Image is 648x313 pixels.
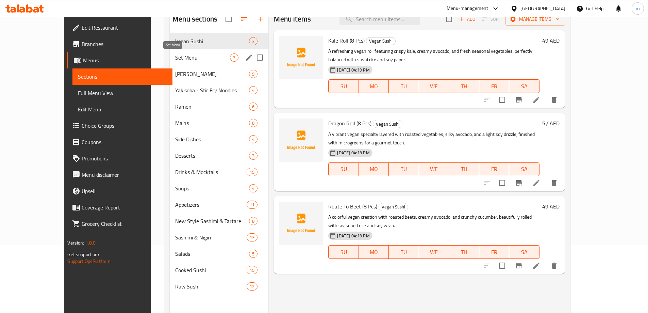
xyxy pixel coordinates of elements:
[170,180,268,197] div: Soups4
[249,251,257,257] span: 5
[249,217,257,225] div: items
[452,247,476,257] span: TH
[247,233,257,241] div: items
[82,203,167,212] span: Coverage Report
[67,257,111,266] a: Support.OpsPlatform
[505,13,565,26] button: Manage items
[67,52,172,68] a: Menus
[175,217,249,225] span: New Style Sashimi & Tartare
[362,164,386,174] span: MO
[334,150,372,156] span: [DATE] 04:19 PM
[247,201,257,209] div: items
[82,138,167,146] span: Coupons
[509,162,539,176] button: SA
[249,153,257,159] span: 3
[479,245,509,259] button: FR
[67,134,172,150] a: Coupons
[249,70,257,78] div: items
[175,250,249,258] span: Salads
[252,11,268,27] button: Add section
[175,135,249,143] span: Side Dishes
[419,162,449,176] button: WE
[249,38,257,45] span: 3
[249,250,257,258] div: items
[175,152,249,160] span: Desserts
[78,73,167,81] span: Sections
[72,101,172,118] a: Edit Menu
[442,12,456,26] span: Select section
[170,131,268,147] div: Side Dishes4
[83,56,167,64] span: Menus
[67,199,172,216] a: Coverage Report
[249,135,257,143] div: items
[170,49,268,66] div: Set Menu7edit
[479,162,509,176] button: FR
[175,103,249,111] span: Ramen
[479,79,509,93] button: FR
[546,175,562,191] button: delete
[546,92,562,108] button: delete
[67,216,172,232] a: Grocery Checklist
[532,262,541,270] a: Edit menu item
[458,15,476,23] span: Add
[339,13,420,25] input: search
[511,175,527,191] button: Branch-specific-item
[175,201,247,209] span: Appetizers
[249,184,257,192] div: items
[512,81,536,91] span: SA
[82,220,167,228] span: Grocery Checklist
[175,266,247,274] span: Cooked Sushi
[78,105,167,113] span: Edit Menu
[175,184,249,192] span: Soups
[175,282,247,291] div: Raw Sushi
[509,79,539,93] button: SA
[279,36,323,79] img: Kale Roll (8 Pcs)
[175,70,249,78] div: Hoso Maki
[334,67,372,73] span: [DATE] 04:19 PM
[362,81,386,91] span: MO
[244,52,254,63] button: edit
[328,35,365,46] span: Kale Roll (8 Pcs)
[67,36,172,52] a: Branches
[170,197,268,213] div: Appetizers11
[520,5,565,12] div: [GEOGRAPHIC_DATA]
[82,171,167,179] span: Menu disclaimer
[170,66,268,82] div: [PERSON_NAME]9
[495,93,509,107] span: Select to update
[78,89,167,97] span: Full Menu View
[247,169,257,175] span: 15
[331,164,356,174] span: SU
[511,92,527,108] button: Branch-specific-item
[175,37,249,45] span: Vegan Sushi
[334,233,372,239] span: [DATE] 04:19 PM
[512,164,536,174] span: SA
[542,202,560,211] h6: 49 AED
[532,96,541,104] a: Edit menu item
[328,162,359,176] button: SU
[249,185,257,192] span: 4
[67,150,172,167] a: Promotions
[85,238,96,247] span: 1.0.0
[175,119,249,127] span: Mains
[72,68,172,85] a: Sections
[175,168,247,176] span: Drinks & Mocktails
[542,119,560,128] h6: 57 AED
[422,247,446,257] span: WE
[170,98,268,115] div: Ramen6
[230,53,238,62] div: items
[67,238,84,247] span: Version:
[175,86,249,94] span: Yakisoba - Stir Fry Noodles
[249,152,257,160] div: items
[419,79,449,93] button: WE
[362,247,386,257] span: MO
[82,122,167,130] span: Choice Groups
[67,183,172,199] a: Upsell
[175,233,247,241] span: Sashimi & Nigiri
[379,203,408,211] span: Vegan Sushi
